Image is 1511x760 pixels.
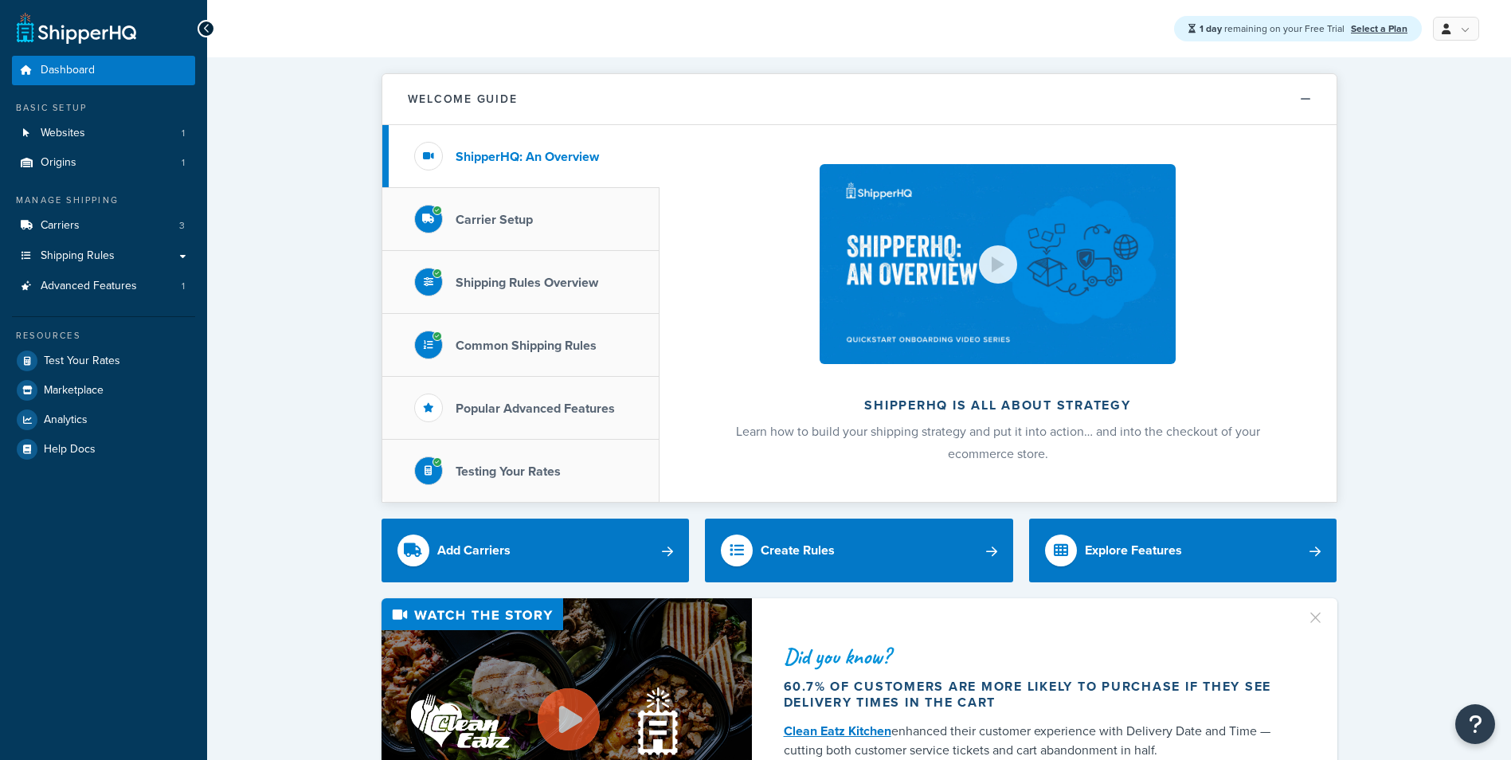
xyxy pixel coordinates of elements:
[456,339,597,353] h3: Common Shipping Rules
[1200,22,1347,36] span: remaining on your Free Trial
[784,722,1287,760] div: enhanced their customer experience with Delivery Date and Time — cutting both customer service ti...
[41,156,76,170] span: Origins
[736,422,1260,463] span: Learn how to build your shipping strategy and put it into action… and into the checkout of your e...
[12,101,195,115] div: Basic Setup
[1085,539,1182,562] div: Explore Features
[456,402,615,416] h3: Popular Advanced Features
[12,347,195,375] a: Test Your Rates
[182,156,185,170] span: 1
[382,74,1337,125] button: Welcome Guide
[456,213,533,227] h3: Carrier Setup
[784,722,891,740] a: Clean Eatz Kitchen
[12,148,195,178] li: Origins
[12,56,195,85] a: Dashboard
[12,119,195,148] a: Websites1
[784,679,1287,711] div: 60.7% of customers are more likely to purchase if they see delivery times in the cart
[820,164,1175,364] img: ShipperHQ is all about strategy
[12,435,195,464] a: Help Docs
[12,211,195,241] a: Carriers3
[41,64,95,77] span: Dashboard
[437,539,511,562] div: Add Carriers
[456,276,598,290] h3: Shipping Rules Overview
[41,280,137,293] span: Advanced Features
[12,329,195,343] div: Resources
[408,93,518,105] h2: Welcome Guide
[12,272,195,301] a: Advanced Features1
[1029,519,1337,582] a: Explore Features
[44,443,96,456] span: Help Docs
[182,280,185,293] span: 1
[12,119,195,148] li: Websites
[182,127,185,140] span: 1
[179,219,185,233] span: 3
[456,150,599,164] h3: ShipperHQ: An Overview
[702,398,1294,413] h2: ShipperHQ is all about strategy
[12,211,195,241] li: Carriers
[1455,704,1495,744] button: Open Resource Center
[784,645,1287,668] div: Did you know?
[41,219,80,233] span: Carriers
[1351,22,1407,36] a: Select a Plan
[12,376,195,405] a: Marketplace
[12,405,195,434] a: Analytics
[1200,22,1222,36] strong: 1 day
[761,539,835,562] div: Create Rules
[44,355,120,368] span: Test Your Rates
[44,384,104,398] span: Marketplace
[12,148,195,178] a: Origins1
[12,241,195,271] a: Shipping Rules
[382,519,690,582] a: Add Carriers
[705,519,1013,582] a: Create Rules
[41,127,85,140] span: Websites
[41,249,115,263] span: Shipping Rules
[12,194,195,207] div: Manage Shipping
[456,464,561,479] h3: Testing Your Rates
[44,413,88,427] span: Analytics
[12,272,195,301] li: Advanced Features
